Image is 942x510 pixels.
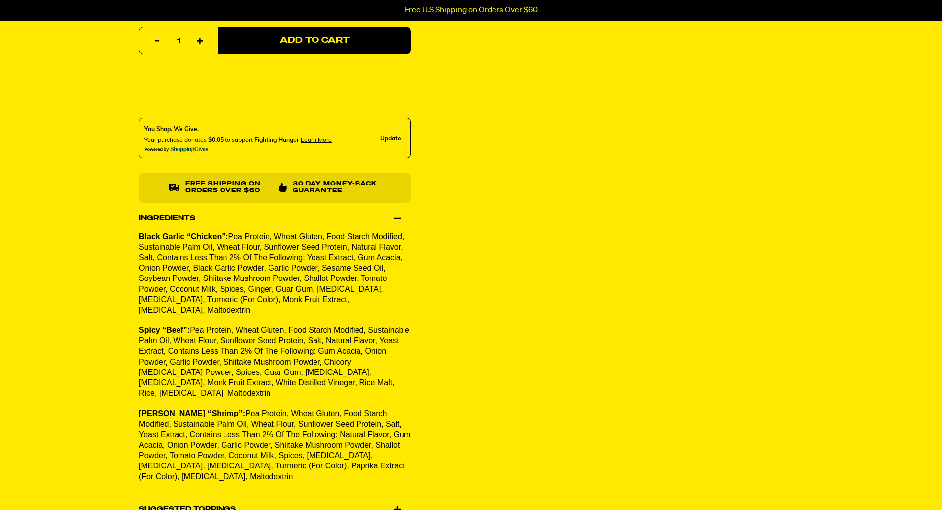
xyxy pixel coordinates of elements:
div: Update Cause Button [376,126,405,150]
p: Free U.S Shipping on Orders Over $60 [405,6,538,15]
input: quantity [145,27,212,55]
strong: Spicy “Beef”: [139,326,190,334]
button: Add to Cart [218,27,411,54]
span: Learn more about donating [301,136,332,143]
span: Pea Protein, Wheat Gluten, Food Starch Modified, Sustainable Palm Oil, Wheat Flour, Sunflower See... [139,232,404,314]
span: Fighting Hunger [254,136,299,143]
span: Your purchase donates [144,136,207,143]
span: $0.05 [208,136,224,143]
p: Free shipping on orders over $60 [185,181,270,195]
span: to support [225,136,253,143]
div: You Shop. We Give. [144,125,332,134]
iframe: Marketing Popup [5,464,104,505]
strong: [PERSON_NAME] “Shrimp”: [139,410,245,418]
div: Ingredients [139,204,411,232]
span: Pea Protein, Wheat Gluten, Food Starch Modified, Sustainable Palm Oil, Wheat Flour, Sunflower See... [139,326,409,397]
img: Powered By ShoppingGives [144,146,209,153]
span: Add to Cart [279,37,349,45]
strong: Black Garlic “Chicken”: [139,232,228,241]
span: Pea Protein, Wheat Gluten, Food Starch Modified, Sustainable Palm Oil, Wheat Flour, Sunflower See... [139,410,410,481]
p: 30 Day Money-Back Guarantee [293,181,381,195]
